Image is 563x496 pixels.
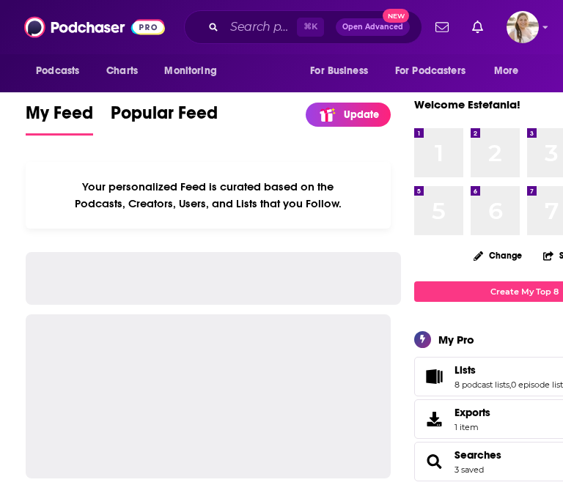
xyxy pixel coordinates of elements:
span: For Podcasters [395,61,466,81]
a: Show notifications dropdown [466,15,489,40]
img: User Profile [507,11,539,43]
div: Search podcasts, credits, & more... [184,10,422,44]
span: More [494,61,519,81]
span: Popular Feed [111,102,218,133]
span: 1 item [455,422,490,432]
span: For Business [310,61,368,81]
span: Open Advanced [342,23,403,31]
a: Show notifications dropdown [430,15,455,40]
button: open menu [484,57,537,85]
button: Open AdvancedNew [336,18,410,36]
span: Lists [455,363,476,377]
span: Monitoring [164,61,216,81]
span: Logged in as acquavie [507,11,539,43]
div: My Pro [438,333,474,347]
span: Charts [106,61,138,81]
a: 3 saved [455,464,484,475]
input: Search podcasts, credits, & more... [224,15,297,39]
a: Searches [419,451,449,472]
img: Podchaser - Follow, Share and Rate Podcasts [24,13,165,41]
a: Welcome Estefania! [414,97,520,111]
span: New [383,9,409,23]
a: Lists [419,366,449,387]
a: Charts [97,57,147,85]
a: 8 podcast lists [455,380,509,390]
a: My Feed [26,102,93,136]
button: Change [465,246,531,264]
a: Update [306,103,391,127]
a: Popular Feed [111,102,218,136]
div: Your personalized Feed is curated based on the Podcasts, Creators, Users, and Lists that you Follow. [26,162,391,229]
span: Exports [419,409,449,429]
span: , [509,380,511,390]
a: Searches [455,448,501,462]
span: Exports [455,406,490,419]
button: open menu [386,57,487,85]
p: Update [344,108,379,121]
button: open menu [26,57,98,85]
button: open menu [154,57,235,85]
span: Podcasts [36,61,79,81]
span: ⌘ K [297,18,324,37]
button: Show profile menu [507,11,539,43]
span: My Feed [26,102,93,133]
button: open menu [300,57,386,85]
